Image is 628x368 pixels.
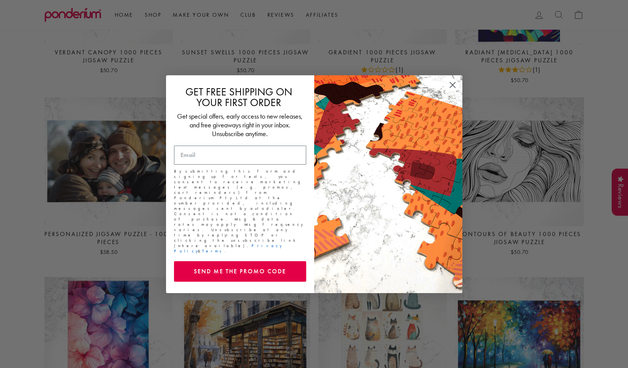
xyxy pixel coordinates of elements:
[177,112,303,129] span: Get special offers, early access to new releases, and free giveaways right in your inbox.
[174,243,282,254] a: Privacy Policy
[314,75,462,293] img: 463cf514-4bc2-4db9-8857-826b03b94972.jpeg
[174,146,306,165] input: Email
[446,78,459,92] button: Close dialog
[212,129,266,138] span: Unsubscribe anytime
[266,130,268,138] span: .
[202,248,225,254] a: Terms
[174,261,306,282] button: SEND ME THE PROMO CODE
[185,85,292,109] span: GET FREE SHIPPING ON YOUR FIRST ORDER
[174,168,306,254] p: By submitting this form and signing up for texts, you consent to receive marketing text messages ...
